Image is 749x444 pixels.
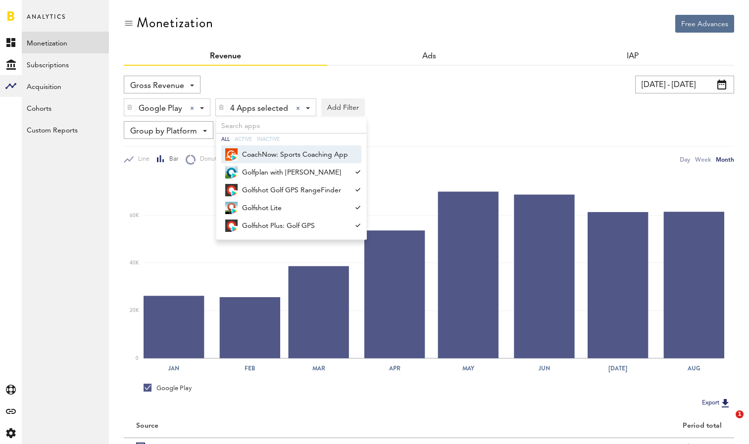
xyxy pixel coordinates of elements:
[225,148,238,161] img: 2Xbc31OCI-Vjec7zXvAE2OM2ObFaU9b1-f7yXthkulAYejON_ZuzouX1xWJgL0G7oZ0
[687,364,700,373] text: Aug
[232,190,238,196] img: 17.png
[136,422,158,430] div: Source
[190,106,194,110] div: Clear
[736,410,744,418] span: 1
[242,182,348,199] span: Golfshot Golf GPS RangeFinder
[196,155,217,164] span: Donut
[216,99,227,116] div: Delete
[242,164,348,181] span: Golfplan with [PERSON_NAME]
[257,133,280,145] div: Inactive
[699,397,734,409] button: Export
[22,75,109,97] a: Acquisition
[608,364,627,373] text: [DATE]
[245,364,255,373] text: Feb
[627,52,639,60] a: IAP
[715,410,739,434] iframe: Intercom live chat
[242,218,348,234] span: Golfshot Plus: Golf GPS
[134,155,150,164] span: Line
[139,100,182,117] span: Google Play
[22,119,109,140] a: Custom Reports
[695,154,711,165] div: Week
[221,217,352,234] a: Golfshot Plus: Golf GPS
[312,364,325,373] text: Mar
[225,202,238,214] img: a11NXiQTRNSXhrAMvtN-2slz3VkCtde3tPM6Zm9MgPNPABo-zWWBvkmQmOQm8mMzBJY
[225,166,238,178] img: sBPeqS6XAcNXYiGp6eff5ihk_aIia0HG7q23RzlLlG3UvEseAchHCstpU1aPnIK6Zg
[130,213,139,218] text: 60K
[462,364,475,373] text: May
[388,364,400,373] text: Apr
[296,106,300,110] div: Clear
[225,220,238,232] img: qo9Ua-kR-mJh2mDZAFTx63M3e_ysg5da39QDrh9gHco8-Wy0ARAsrZgd-3XanziKTNQl
[221,145,352,163] a: CoachNow: Sports Coaching App
[22,53,109,75] a: Subscriptions
[242,200,348,217] span: Golfshot Lite
[130,123,197,140] span: Group by Platform
[221,133,230,145] div: All
[680,154,690,165] div: Day
[144,384,192,393] div: Google Play
[218,104,224,111] img: trash_awesome_blue.svg
[719,397,731,409] img: Export
[230,100,288,117] span: 4 Apps selected
[130,78,184,94] span: Gross Revenue
[136,356,139,361] text: 0
[168,364,179,373] text: Jan
[27,11,66,32] span: Analytics
[210,52,241,60] a: Revenue
[232,155,238,161] img: 17.png
[538,364,550,373] text: Jun
[225,184,238,196] img: 9UIL7DXlNAIIFEZzCGWNoqib7oEsivjZRLL_hB0ZyHGU9BuA-VfhrlfGZ8low1eCl7KE
[216,117,366,133] input: Search apps
[22,97,109,119] a: Cohorts
[232,208,238,214] img: 17.png
[165,155,178,164] span: Bar
[130,261,139,266] text: 40K
[716,154,734,165] div: Month
[22,32,109,53] a: Monetization
[130,309,139,313] text: 20K
[422,52,436,60] a: Ads
[321,98,365,116] button: Add Filter
[235,133,252,145] div: Active
[442,422,722,430] div: Period total
[221,199,352,217] a: Golfshot Lite
[232,173,238,178] img: 17.png
[127,104,133,111] img: trash_awesome_blue.svg
[124,99,135,116] div: Delete
[221,163,352,181] a: Golfplan with [PERSON_NAME]
[232,226,238,232] img: 17.png
[242,146,348,163] span: CoachNow: Sports Coaching App
[137,15,213,31] div: Monetization
[675,15,734,33] button: Free Advances
[221,181,352,199] a: Golfshot Golf GPS RangeFinder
